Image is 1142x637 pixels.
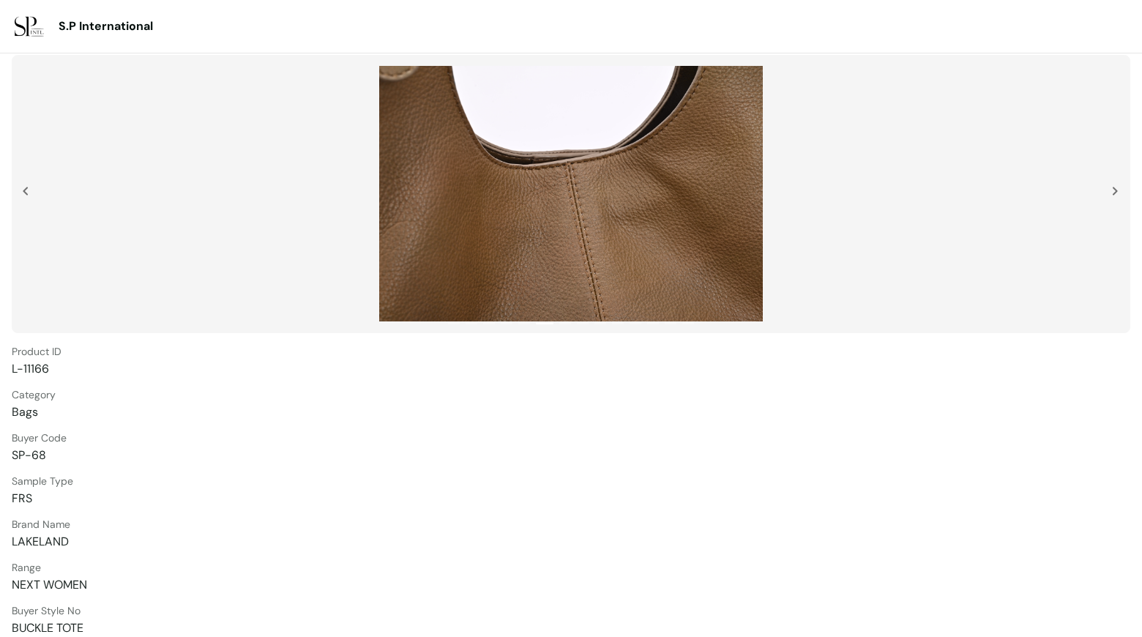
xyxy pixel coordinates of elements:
[647,322,659,324] button: 12
[12,577,1130,592] span: NEXT WOMEN
[59,19,153,34] span: S.P International
[501,322,512,324] button: 4
[448,322,460,324] button: 1
[12,361,1130,376] span: L-11166
[536,322,553,324] button: 6
[15,12,44,41] img: 9f9f6873-00f6-474b-8968-c3cca83f190c
[12,620,1130,636] span: BUCKLE TOTE
[12,491,1130,506] span: FRS
[630,322,641,324] button: 11
[518,322,530,324] button: 5
[1112,187,1118,195] img: 1iXN1vQnL93Sly2tp5gZdOCkLDXXBTSgBZsUPNcHDKDn+5ELF7g1yYvXVEkKmvRWZKcQRrDyOUyzO6P5j+usZkj6Qm3KTBTXX...
[12,345,1130,358] span: Product ID
[12,474,1130,488] span: Sample Type
[665,322,676,324] button: 13
[483,322,495,324] button: 3
[12,447,1130,463] span: SP-68
[23,187,29,195] img: jS538UXRZ47CFcZgAAAABJRU5ErkJggg==
[12,431,1130,444] span: Buyer Code
[12,404,1130,420] span: Bags
[559,322,571,324] button: 7
[12,518,1130,531] span: Brand Name
[12,534,1130,549] span: LAKELAND
[12,388,1130,401] span: Category
[12,561,1130,574] span: Range
[682,322,694,324] button: 14
[577,322,589,324] button: 8
[612,322,624,324] button: 10
[12,604,1130,617] span: Buyer Style No
[594,322,606,324] button: 9
[466,322,477,324] button: 2
[376,62,766,326] img: Product images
